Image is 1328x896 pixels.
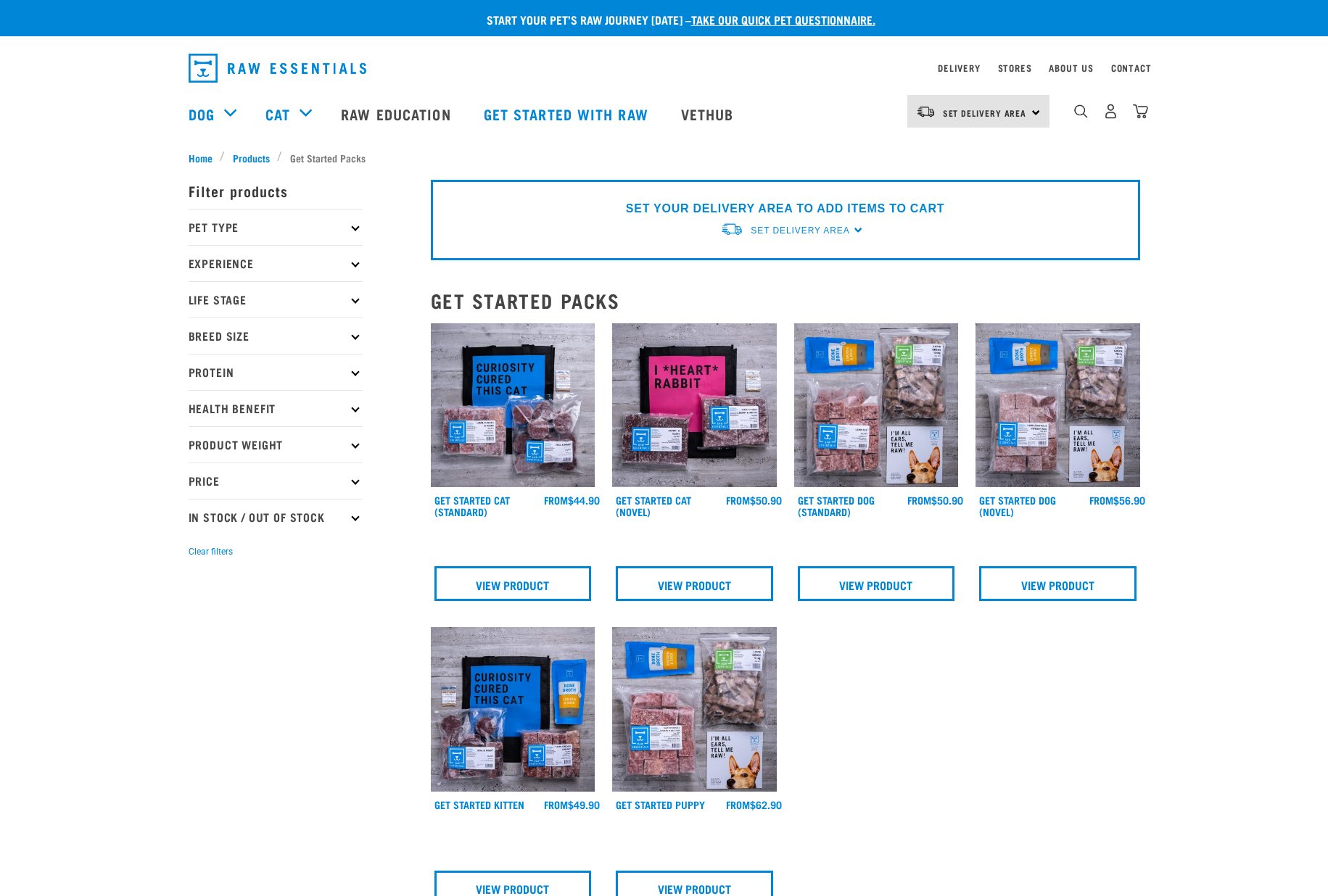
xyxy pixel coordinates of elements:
span: FROM [1089,497,1113,502]
a: Dog [189,103,215,125]
a: Get started with Raw [469,85,667,143]
img: user.png [1103,104,1118,119]
span: Products [233,150,270,165]
p: Protein [189,354,363,390]
img: NSP Dog Standard Update [794,323,959,488]
span: FROM [907,497,931,502]
p: Experience [189,245,363,281]
p: SET YOUR DELIVERY AREA TO ADD ITEMS TO CART [626,200,944,217]
span: Set Delivery Area [751,225,849,236]
a: Get Started Cat (Standard) [434,497,510,514]
a: Get Started Cat (Novel) [616,497,691,514]
a: Products [225,150,277,165]
a: Raw Education [326,85,469,143]
span: FROM [544,497,568,502]
div: $62.90 [726,799,782,810]
h2: Get Started Packs [431,289,1140,312]
img: NSP Dog Novel Update [976,323,1140,488]
span: FROM [726,497,750,502]
a: Get Started Kitten [434,802,524,807]
a: Vethub [667,85,752,143]
p: Breed Size [189,318,363,354]
a: Home [189,150,220,165]
a: Get Started Dog (Novel) [979,497,1056,514]
a: View Product [434,566,592,601]
p: Health Benefit [189,390,363,426]
img: NPS Puppy Update [612,627,777,792]
div: $49.90 [544,799,600,810]
img: NSP Kitten Update [431,627,595,792]
span: Home [189,150,213,165]
nav: breadcrumbs [189,150,1140,165]
img: home-icon-1@2x.png [1074,104,1088,118]
div: $44.90 [544,494,600,506]
a: Contact [1111,65,1152,70]
a: View Product [616,566,773,601]
p: Pet Type [189,209,363,245]
img: Raw Essentials Logo [189,54,366,83]
div: $56.90 [1089,494,1145,506]
p: Price [189,462,363,499]
p: In Stock / Out Of Stock [189,499,363,535]
span: Set Delivery Area [943,110,1027,115]
button: Clear filters [189,545,233,558]
span: FROM [726,802,750,807]
a: About Us [1049,65,1093,70]
a: View Product [979,566,1137,601]
a: Stores [998,65,1032,70]
a: Get Started Dog (Standard) [798,497,875,514]
a: Get Started Puppy [616,802,705,807]
span: FROM [544,802,568,807]
a: Delivery [938,65,980,70]
div: $50.90 [726,494,782,506]
a: Cat [265,103,290,125]
a: take our quick pet questionnaire. [691,16,875,22]
p: Product Weight [189,426,363,462]
img: home-icon@2x.png [1133,104,1148,119]
nav: dropdown navigation [177,48,1152,88]
img: van-moving.png [916,105,936,118]
img: Assortment Of Raw Essential Products For Cats Including, Blue And Black Tote Bag With "Curiosity ... [431,323,595,488]
p: Life Stage [189,281,363,318]
div: $50.90 [907,494,963,506]
p: Filter products [189,173,363,209]
img: Assortment Of Raw Essential Products For Cats Including, Pink And Black Tote Bag With "I *Heart* ... [612,323,777,488]
a: View Product [798,566,955,601]
img: van-moving.png [720,222,743,237]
